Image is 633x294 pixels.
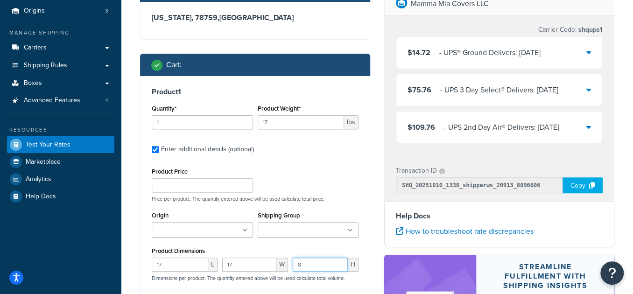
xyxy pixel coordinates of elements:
[152,115,253,129] input: 0
[7,29,114,37] div: Manage Shipping
[26,193,56,201] span: Help Docs
[26,141,70,149] span: Test Your Rates
[24,62,67,70] span: Shipping Rules
[258,115,345,129] input: 0.00
[7,2,114,20] li: Origins
[7,2,114,20] a: Origins3
[7,92,114,109] a: Advanced Features4
[24,79,42,87] span: Boxes
[7,57,114,74] a: Shipping Rules
[258,105,301,112] label: Product Weight*
[152,13,359,22] h3: [US_STATE], 78759 , [GEOGRAPHIC_DATA]
[396,210,603,222] h4: Help Docs
[152,247,205,254] label: Product Dimensions
[7,136,114,153] a: Test Your Rates
[7,92,114,109] li: Advanced Features
[408,47,430,58] span: $14.72
[258,212,300,219] label: Shipping Group
[563,177,603,193] div: Copy
[538,23,603,36] p: Carrier Code:
[348,258,359,272] span: H
[152,105,176,112] label: Quantity*
[408,122,435,133] span: $109.76
[600,261,624,285] button: Open Resource Center
[24,44,47,52] span: Carriers
[152,212,169,219] label: Origin
[7,188,114,205] a: Help Docs
[7,126,114,134] div: Resources
[24,7,45,15] span: Origins
[439,46,541,59] div: ‌‌‍‍ - UPS® Ground Delivers: [DATE]
[408,84,431,95] span: $75.76
[7,171,114,188] a: Analytics
[396,164,437,177] p: Transaction ID
[7,75,114,92] a: Boxes
[7,154,114,170] a: Marketplace
[26,158,61,166] span: Marketplace
[344,115,359,129] span: lbs
[161,143,254,156] div: Enter additional details (optional)
[396,226,534,237] a: How to troubleshoot rate discrepancies
[152,168,188,175] label: Product Price
[149,275,345,281] p: Dimensions per product. The quantity entered above will be used calculate total volume.
[152,146,159,153] input: Enter additional details (optional)
[105,97,108,105] span: 4
[26,175,51,183] span: Analytics
[208,258,218,272] span: L
[166,61,182,69] h2: Cart :
[440,84,558,97] div: ‌‌‍‍ - UPS 3 Day Select® Delivers: [DATE]
[499,262,592,290] div: Streamline Fulfillment with Shipping Insights
[577,25,603,35] span: shqups1
[276,258,288,272] span: W
[24,97,80,105] span: Advanced Features
[105,7,108,15] span: 3
[7,39,114,56] a: Carriers
[149,196,361,202] p: Price per product. The quantity entered above will be used calculate total price.
[152,87,359,97] h3: Product 1
[444,121,559,134] div: ‌‌‍‍ - UPS 2nd Day Air® Delivers: [DATE]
